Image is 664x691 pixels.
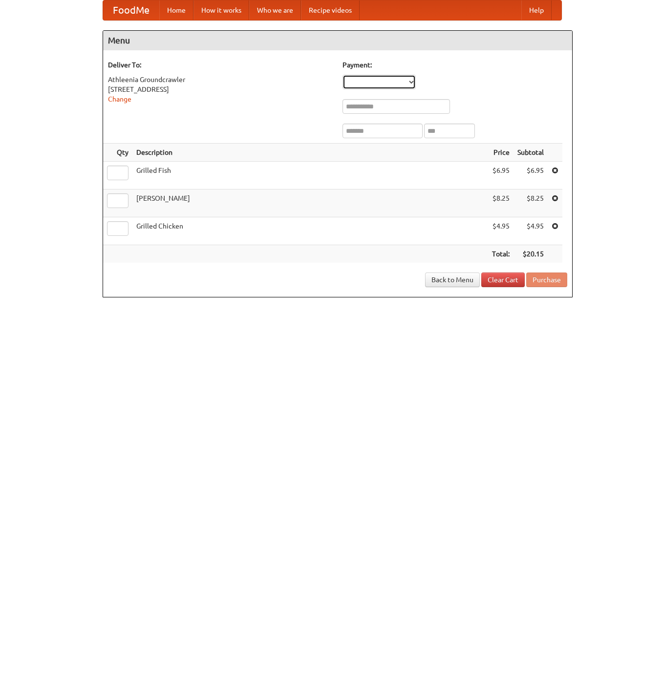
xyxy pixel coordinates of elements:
td: Grilled Fish [132,162,488,189]
a: Home [159,0,193,20]
td: $6.95 [488,162,514,189]
a: Who we are [249,0,301,20]
a: Recipe videos [301,0,360,20]
td: $4.95 [514,217,548,245]
a: Clear Cart [481,272,525,287]
th: Price [488,144,514,162]
a: Change [108,95,131,103]
a: Help [521,0,552,20]
td: $4.95 [488,217,514,245]
th: Subtotal [514,144,548,162]
th: Qty [103,144,132,162]
td: Grilled Chicken [132,217,488,245]
td: $8.25 [488,189,514,217]
td: [PERSON_NAME] [132,189,488,217]
th: Total: [488,245,514,263]
a: Back to Menu [425,272,480,287]
td: $8.25 [514,189,548,217]
button: Purchase [526,272,567,287]
div: [STREET_ADDRESS] [108,84,333,94]
th: $20.15 [514,245,548,263]
a: How it works [193,0,249,20]
h5: Deliver To: [108,60,333,70]
div: Athleenia Groundcrawler [108,75,333,84]
th: Description [132,144,488,162]
td: $6.95 [514,162,548,189]
h4: Menu [103,31,572,50]
a: FoodMe [103,0,159,20]
h5: Payment: [343,60,567,70]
